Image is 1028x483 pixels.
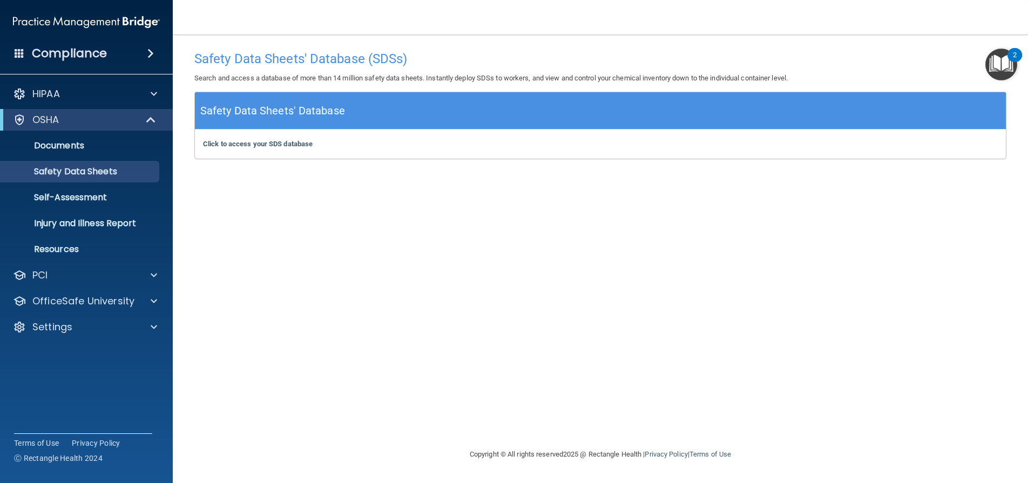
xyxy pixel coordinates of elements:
[72,438,120,448] a: Privacy Policy
[13,269,157,282] a: PCI
[7,140,154,151] p: Documents
[13,11,160,33] img: PMB logo
[13,295,157,308] a: OfficeSafe University
[194,52,1006,66] h4: Safety Data Sheets' Database (SDSs)
[194,72,1006,85] p: Search and access a database of more than 14 million safety data sheets. Instantly deploy SDSs to...
[13,87,157,100] a: HIPAA
[32,113,59,126] p: OSHA
[13,113,157,126] a: OSHA
[7,192,154,203] p: Self-Assessment
[13,321,157,334] a: Settings
[689,450,731,458] a: Terms of Use
[645,450,687,458] a: Privacy Policy
[32,46,107,61] h4: Compliance
[32,321,72,334] p: Settings
[7,218,154,229] p: Injury and Illness Report
[974,409,1015,450] iframe: Drift Widget Chat Controller
[7,244,154,255] p: Resources
[1013,55,1017,69] div: 2
[7,166,154,177] p: Safety Data Sheets
[203,140,313,148] a: Click to access your SDS database
[14,438,59,448] a: Terms of Use
[403,437,797,472] div: Copyright © All rights reserved 2025 @ Rectangle Health | |
[32,295,134,308] p: OfficeSafe University
[200,101,345,120] h5: Safety Data Sheets' Database
[32,87,60,100] p: HIPAA
[14,453,103,464] span: Ⓒ Rectangle Health 2024
[32,269,48,282] p: PCI
[985,49,1017,80] button: Open Resource Center, 2 new notifications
